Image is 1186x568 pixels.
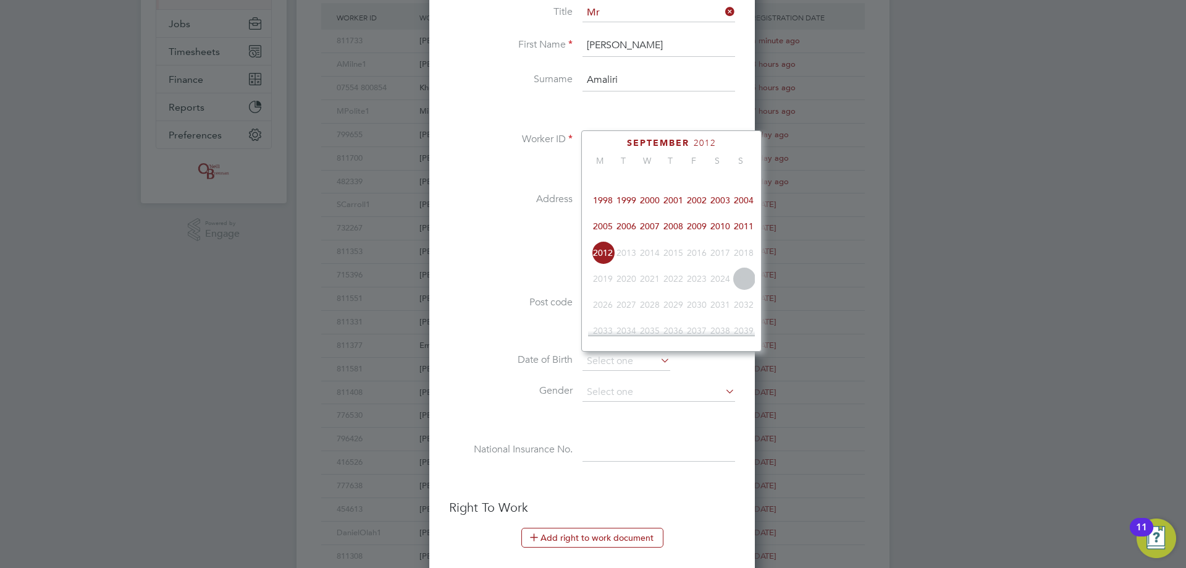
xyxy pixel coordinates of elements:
span: 2009 [685,214,709,238]
span: 2012 [591,241,615,265]
span: 2014 [638,241,662,265]
span: T [612,155,635,166]
span: 2001 [662,189,685,212]
span: 2039 [732,319,755,342]
span: 2011 [732,214,755,238]
span: 2012 [694,138,716,148]
span: 2036 [662,319,685,342]
label: Gender [449,384,573,397]
span: 2002 [685,189,709,212]
span: 2004 [732,189,755,212]
span: 2027 [615,293,638,316]
span: 2025 [732,267,755,290]
span: 2005 [591,214,615,238]
span: S [705,155,729,166]
span: S [729,155,752,166]
span: W [635,155,658,166]
span: 2019 [591,267,615,290]
span: 2034 [615,319,638,342]
span: 1999 [615,189,638,212]
span: 2037 [685,319,709,342]
span: 2010 [709,214,732,238]
span: 2020 [615,267,638,290]
span: 2035 [638,319,662,342]
span: 2033 [591,319,615,342]
span: F [682,155,705,166]
label: Title [449,6,573,19]
label: Worker ID [449,133,573,146]
input: Select one [582,4,735,22]
span: M [588,155,612,166]
span: 2013 [615,241,638,265]
span: 1998 [591,189,615,212]
span: 2007 [638,214,662,238]
span: 2008 [662,214,685,238]
label: First Name [449,38,573,51]
span: 2015 [662,241,685,265]
label: Address [449,193,573,206]
button: Open Resource Center, 11 new notifications [1137,519,1176,558]
input: Select one [582,352,670,371]
span: T [658,155,682,166]
span: 2021 [638,267,662,290]
span: 2003 [709,189,732,212]
span: 2018 [732,241,755,265]
span: 2026 [591,293,615,316]
span: 2029 [662,293,685,316]
span: 2016 [685,241,709,265]
label: Post code [449,296,573,309]
span: 2023 [685,267,709,290]
label: Date of Birth [449,354,573,367]
button: Add right to work document [521,528,663,548]
span: 2017 [709,241,732,265]
label: National Insurance No. [449,443,573,456]
span: 2000 [638,189,662,212]
h3: Right To Work [449,499,735,515]
label: Surname [449,73,573,86]
span: September [627,138,689,148]
span: 2031 [709,293,732,316]
span: 2038 [709,319,732,342]
div: 11 [1136,527,1147,543]
span: 2032 [732,293,755,316]
span: 2022 [662,267,685,290]
input: Select one [582,383,735,402]
span: 2028 [638,293,662,316]
span: 2030 [685,293,709,316]
span: 2024 [709,267,732,290]
span: 2006 [615,214,638,238]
